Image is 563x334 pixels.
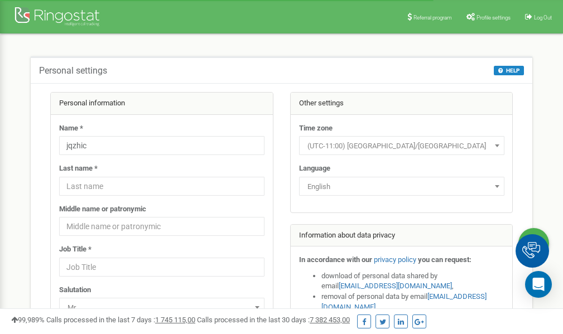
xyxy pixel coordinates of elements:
[46,316,195,324] span: Calls processed in the last 7 days :
[374,255,416,264] a: privacy policy
[59,136,264,155] input: Name
[321,292,504,312] li: removal of personal data by email ,
[291,225,513,247] div: Information about data privacy
[525,271,552,298] div: Open Intercom Messenger
[477,14,511,21] span: Profile settings
[59,177,264,196] input: Last name
[534,14,552,21] span: Log Out
[299,255,372,264] strong: In accordance with our
[59,163,98,174] label: Last name *
[59,123,83,134] label: Name *
[299,163,330,174] label: Language
[291,93,513,115] div: Other settings
[59,285,91,296] label: Salutation
[155,316,195,324] u: 1 745 115,00
[197,316,350,324] span: Calls processed in the last 30 days :
[59,258,264,277] input: Job Title
[303,179,501,195] span: English
[321,271,504,292] li: download of personal data shared by email ,
[494,66,524,75] button: HELP
[59,298,264,317] span: Mr.
[418,255,471,264] strong: you can request:
[299,123,333,134] label: Time zone
[63,300,261,316] span: Mr.
[51,93,273,115] div: Personal information
[59,217,264,236] input: Middle name or patronymic
[11,316,45,324] span: 99,989%
[339,282,452,290] a: [EMAIL_ADDRESS][DOMAIN_NAME]
[303,138,501,154] span: (UTC-11:00) Pacific/Midway
[299,136,504,155] span: (UTC-11:00) Pacific/Midway
[59,204,146,215] label: Middle name or patronymic
[59,244,92,255] label: Job Title *
[299,177,504,196] span: English
[310,316,350,324] u: 7 382 453,00
[39,66,107,76] h5: Personal settings
[413,14,452,21] span: Referral program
